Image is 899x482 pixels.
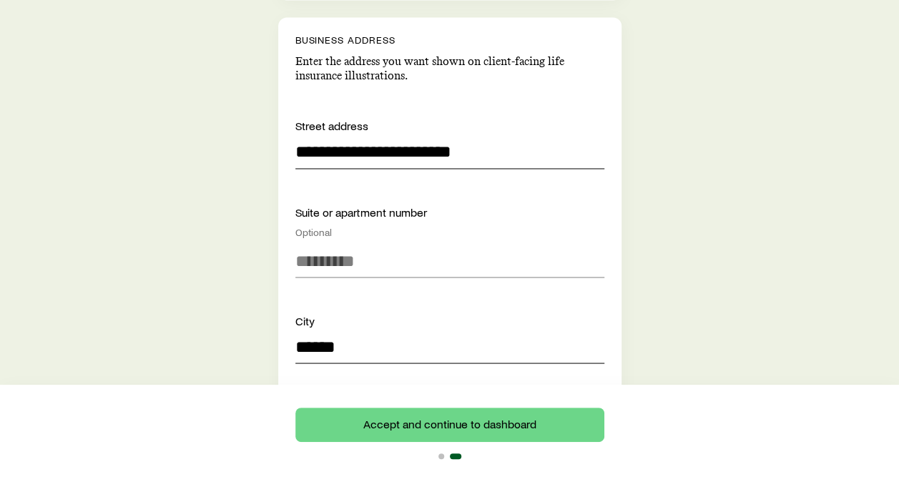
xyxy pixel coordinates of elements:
p: Business address [295,34,604,46]
p: Enter the address you want shown on client-facing life insurance illustrations. [295,54,604,83]
div: City [295,312,604,329]
div: Optional [295,226,604,237]
div: Street address [295,117,604,134]
button: Accept and continue to dashboard [295,408,604,442]
div: Suite or apartment number [295,203,604,237]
